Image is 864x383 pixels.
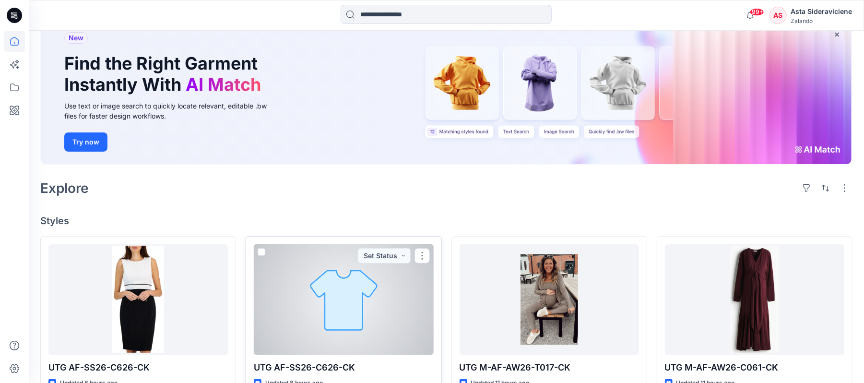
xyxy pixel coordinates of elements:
h1: Find the Right Garment Instantly With [64,53,266,95]
h4: Styles [40,215,852,227]
div: Use text or image search to quickly locate relevant, editable .bw files for faster design workflows. [64,101,280,121]
div: Zalando [791,17,852,24]
a: UTG AF-SS26-C626-CK [48,244,228,355]
p: UTG M-AF-AW26-C061-CK [665,361,844,374]
div: AS [769,7,787,24]
a: UTG M-AF-AW26-C061-CK [665,244,844,355]
p: UTG AF-SS26-C626-CK [254,361,433,374]
button: Try now [64,132,107,152]
p: UTG M-AF-AW26-T017-CK [460,361,639,374]
a: UTG AF-SS26-C626-CK [254,244,433,355]
span: AI Match [186,74,261,95]
p: UTG AF-SS26-C626-CK [48,361,228,374]
a: UTG M-AF-AW26-T017-CK [460,244,639,355]
h2: Explore [40,180,89,196]
span: New [69,32,83,44]
div: Asta Sideraviciene [791,6,852,17]
span: 99+ [750,8,764,16]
